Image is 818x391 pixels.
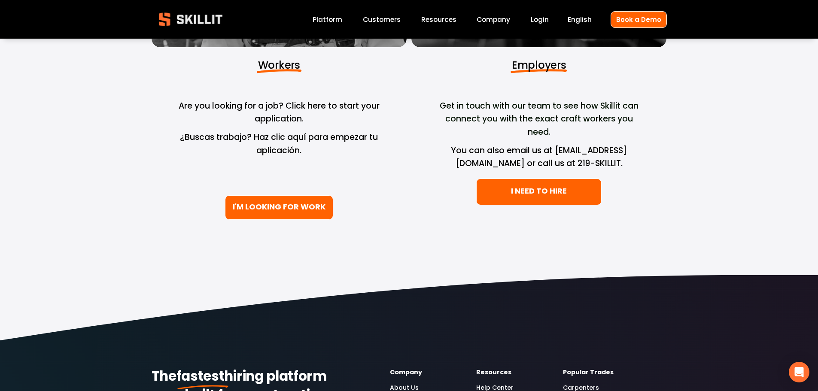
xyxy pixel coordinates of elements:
[476,367,511,378] strong: Resources
[568,15,592,24] span: English
[451,145,627,170] span: You can also email us at [EMAIL_ADDRESS][DOMAIN_NAME] or call us at 219-SKILLIT.
[440,100,641,138] span: Get in touch with our team to see how Skillit can connect you with the exact craft workers you need.
[179,100,382,125] span: Are you looking for a job? Click here to start your application.
[568,14,592,25] div: language picker
[789,362,809,382] div: Open Intercom Messenger
[390,367,422,378] strong: Company
[313,14,342,25] a: Platform
[180,131,380,156] span: ¿Buscas trabajo? Haz clic aquí para empezar tu aplicación.
[225,195,333,220] a: I'M LOOKING FOR WORK
[152,6,230,32] img: Skillit
[611,11,667,28] a: Book a Demo
[477,14,510,25] a: Company
[363,14,401,25] a: Customers
[258,58,300,72] span: Workers
[176,366,225,389] strong: fastest
[563,367,614,378] strong: Popular Trades
[421,15,456,24] span: Resources
[152,366,176,389] strong: The
[512,58,566,72] span: Employers
[421,14,456,25] a: folder dropdown
[531,14,549,25] a: Login
[476,179,602,206] a: I NEED TO HIRE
